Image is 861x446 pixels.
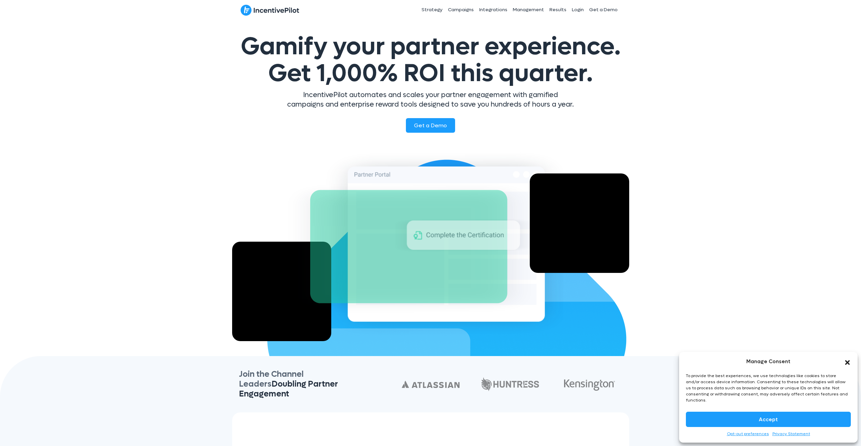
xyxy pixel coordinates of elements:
a: Integrations [476,1,510,18]
p: IncentivePilot automates and scales your partner engagement with gamified campaigns and enterpris... [286,90,575,109]
img: 2560px-Atlassian-logo [402,381,460,388]
a: Get a Demo [406,118,455,133]
a: Get a Demo [586,1,620,18]
span: Join the Channel Leaders [239,369,338,399]
a: Opt-out preferences [727,430,769,438]
button: Accept [686,412,851,427]
a: Strategy [419,1,445,18]
span: Get 1,000% ROI this quarter. [268,57,593,89]
span: Gamify your partner experience. [241,31,621,89]
a: Results [547,1,569,18]
a: Campaigns [445,1,476,18]
nav: Header Menu [372,1,621,18]
div: To provide the best experiences, we use technologies like cookies to store and/or access device i... [686,373,850,403]
span: Get a Demo [414,122,447,129]
a: Privacy Statement [772,430,810,438]
a: Management [510,1,547,18]
img: IncentivePilot [241,4,299,16]
div: Video Player [232,242,332,341]
span: Doubling Partner Engagement [239,379,338,399]
img: c160a1f01da15ede5cb2dbb7c1e1a7f7 [481,377,539,391]
div: Close dialog [844,358,851,365]
div: Manage Consent [746,357,790,366]
a: Login [569,1,586,18]
div: Video Player [530,173,629,273]
img: Kensington_PRIMARY_Logo_FINAL [564,379,615,391]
